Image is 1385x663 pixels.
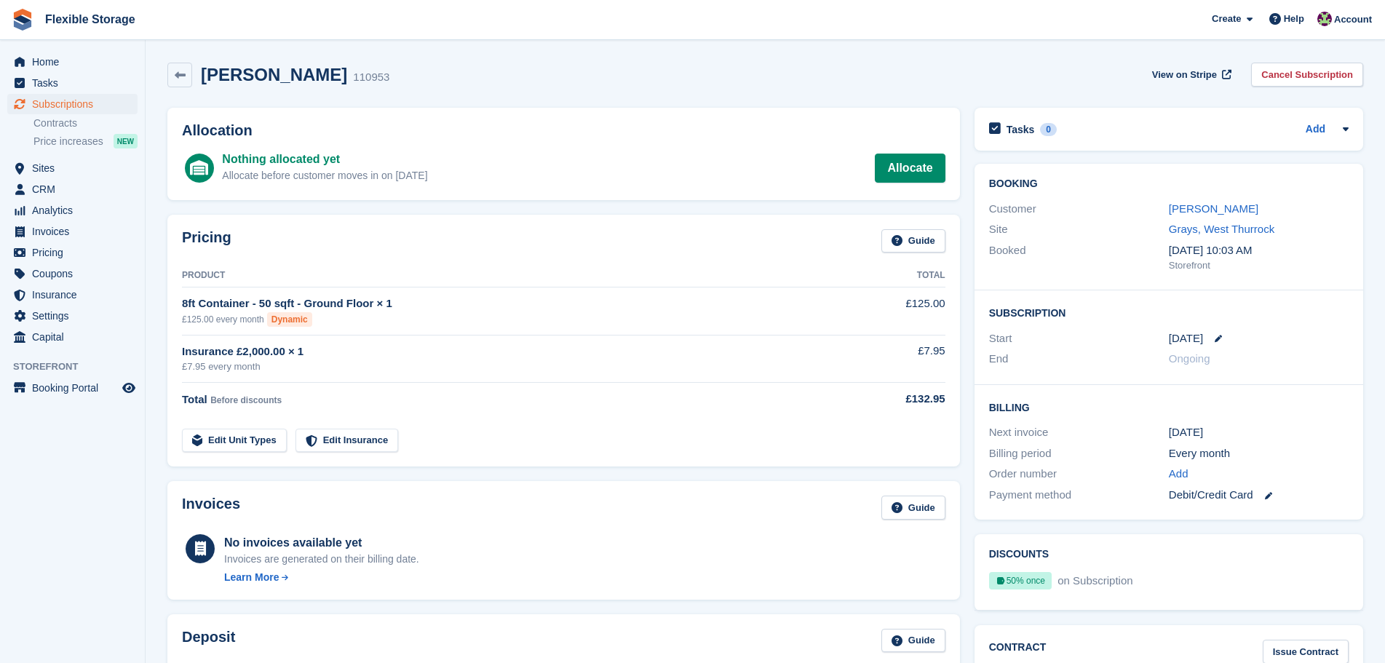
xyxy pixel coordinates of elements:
[32,52,119,72] span: Home
[989,466,1169,483] div: Order number
[1169,466,1188,483] a: Add
[989,178,1349,190] h2: Booking
[32,306,119,326] span: Settings
[1212,12,1241,26] span: Create
[7,94,138,114] a: menu
[182,229,231,253] h2: Pricing
[828,264,945,287] th: Total
[7,285,138,305] a: menu
[13,360,145,374] span: Storefront
[210,395,282,405] span: Before discounts
[875,154,945,183] a: Allocate
[1169,424,1349,441] div: [DATE]
[881,229,945,253] a: Guide
[989,400,1349,414] h2: Billing
[989,445,1169,462] div: Billing period
[33,133,138,149] a: Price increases NEW
[7,221,138,242] a: menu
[881,629,945,653] a: Guide
[1169,202,1258,215] a: [PERSON_NAME]
[182,629,235,653] h2: Deposit
[828,335,945,382] td: £7.95
[1169,242,1349,259] div: [DATE] 10:03 AM
[32,158,119,178] span: Sites
[989,221,1169,238] div: Site
[1040,123,1057,136] div: 0
[7,378,138,398] a: menu
[32,94,119,114] span: Subscriptions
[120,379,138,397] a: Preview store
[32,285,119,305] span: Insurance
[39,7,141,31] a: Flexible Storage
[989,201,1169,218] div: Customer
[114,134,138,148] div: NEW
[7,242,138,263] a: menu
[989,487,1169,504] div: Payment method
[1169,445,1349,462] div: Every month
[828,287,945,335] td: £125.00
[1055,574,1132,587] span: on Subscription
[353,69,389,86] div: 110953
[989,242,1169,273] div: Booked
[7,158,138,178] a: menu
[989,549,1349,560] h2: Discounts
[1169,258,1349,273] div: Storefront
[33,116,138,130] a: Contracts
[182,496,240,520] h2: Invoices
[1007,123,1035,136] h2: Tasks
[1251,63,1363,87] a: Cancel Subscription
[182,344,828,360] div: Insurance £2,000.00 × 1
[182,122,945,139] h2: Allocation
[881,496,945,520] a: Guide
[12,9,33,31] img: stora-icon-8386f47178a22dfd0bd8f6a31ec36ba5ce8667c1dd55bd0f319d3a0aa187defe.svg
[7,200,138,221] a: menu
[828,391,945,408] div: £132.95
[1284,12,1304,26] span: Help
[182,360,828,374] div: £7.95 every month
[1169,487,1349,504] div: Debit/Credit Card
[295,429,399,453] a: Edit Insurance
[1146,63,1234,87] a: View on Stripe
[267,312,312,327] div: Dynamic
[222,151,427,168] div: Nothing allocated yet
[32,179,119,199] span: CRM
[7,73,138,93] a: menu
[989,572,1052,589] div: 50% once
[1152,68,1217,82] span: View on Stripe
[32,73,119,93] span: Tasks
[989,424,1169,441] div: Next invoice
[7,52,138,72] a: menu
[1169,223,1274,235] a: Grays, West Thurrock
[32,378,119,398] span: Booking Portal
[7,306,138,326] a: menu
[32,327,119,347] span: Capital
[989,351,1169,368] div: End
[989,305,1349,319] h2: Subscription
[182,312,828,327] div: £125.00 every month
[32,221,119,242] span: Invoices
[989,330,1169,347] div: Start
[182,295,828,312] div: 8ft Container - 50 sqft - Ground Floor × 1
[182,393,207,405] span: Total
[222,168,427,183] div: Allocate before customer moves in on [DATE]
[32,263,119,284] span: Coupons
[1169,352,1210,365] span: Ongoing
[182,264,828,287] th: Product
[182,429,287,453] a: Edit Unit Types
[224,534,419,552] div: No invoices available yet
[224,570,279,585] div: Learn More
[1306,122,1325,138] a: Add
[7,179,138,199] a: menu
[32,200,119,221] span: Analytics
[7,327,138,347] a: menu
[1169,330,1203,347] time: 2025-10-03 00:00:00 UTC
[224,570,419,585] a: Learn More
[201,65,347,84] h2: [PERSON_NAME]
[1317,12,1332,26] img: Rachael Fisher
[7,263,138,284] a: menu
[32,242,119,263] span: Pricing
[33,135,103,148] span: Price increases
[224,552,419,567] div: Invoices are generated on their billing date.
[1334,12,1372,27] span: Account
